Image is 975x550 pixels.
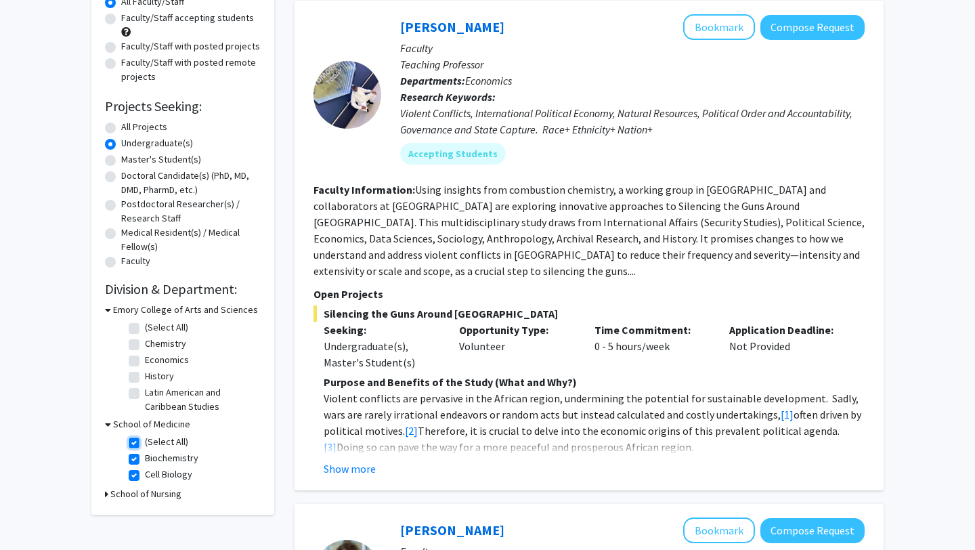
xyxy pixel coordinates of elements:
b: Research Keywords: [400,90,496,104]
label: All Projects [121,120,167,134]
a: [PERSON_NAME] [400,522,504,538]
p: Opportunity Type: [459,322,574,338]
label: Postdoctoral Researcher(s) / Research Staff [121,197,261,226]
strong: Purpose and Benefits of the Study (What and Why?) [324,375,577,389]
div: Undergraduate(s), Master's Student(s) [324,338,439,371]
p: Application Deadline: [729,322,844,338]
label: Faculty/Staff with posted remote projects [121,56,261,84]
label: Faculty/Staff accepting students [121,11,254,25]
h3: Emory College of Arts and Sciences [113,303,258,317]
label: (Select All) [145,435,188,449]
label: Master's Student(s) [121,152,201,167]
label: Cell Biology [145,467,192,482]
h2: Projects Seeking: [105,98,261,114]
button: Compose Request to Adriana Chira [760,518,865,543]
div: Violent Conflicts, International Political Economy, Natural Resources, Political Order and Accoun... [400,105,865,137]
p: Teaching Professor [400,56,865,72]
mat-chip: Accepting Students [400,143,506,165]
label: Undergraduate(s) [121,136,193,150]
label: Medical Resident(s) / Medical Fellow(s) [121,226,261,254]
h3: School of Medicine [113,417,190,431]
label: (Select All) [145,320,188,335]
label: Doctoral Candidate(s) (PhD, MD, DMD, PharmD, etc.) [121,169,261,197]
button: Add Adriana Chira to Bookmarks [683,517,755,543]
a: [2] [405,424,418,438]
p: Violent conflicts are pervasive in the African region, undermining the potential for sustainable ... [324,390,865,455]
b: Faculty Information: [313,183,415,196]
div: Volunteer [449,322,584,371]
p: Time Commitment: [594,322,710,338]
a: [1] [781,408,794,421]
a: [PERSON_NAME] [400,18,504,35]
b: Departments: [400,74,465,87]
iframe: Chat [10,489,58,540]
button: Compose Request to Melvin Ayogu [760,15,865,40]
a: [3] [324,440,337,454]
label: Biochemistry [145,451,198,465]
label: Chemistry [145,337,186,351]
div: 0 - 5 hours/week [584,322,720,371]
label: Economics [145,353,189,367]
h2: Division & Department: [105,281,261,297]
span: Silencing the Guns Around [GEOGRAPHIC_DATA] [313,305,865,322]
p: Faculty [400,40,865,56]
p: Seeking: [324,322,439,338]
div: Not Provided [719,322,854,371]
fg-read-more: Using insights from combustion chemistry, a working group in [GEOGRAPHIC_DATA] and collaborators ... [313,183,865,278]
p: Open Projects [313,286,865,302]
span: Economics [465,74,512,87]
label: Latin American and Caribbean Studies [145,385,257,414]
label: History [145,369,174,383]
h3: School of Nursing [110,487,181,501]
button: Show more [324,461,376,477]
button: Add Melvin Ayogu to Bookmarks [683,14,755,40]
label: Faculty [121,254,150,268]
label: Faculty/Staff with posted projects [121,39,260,54]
